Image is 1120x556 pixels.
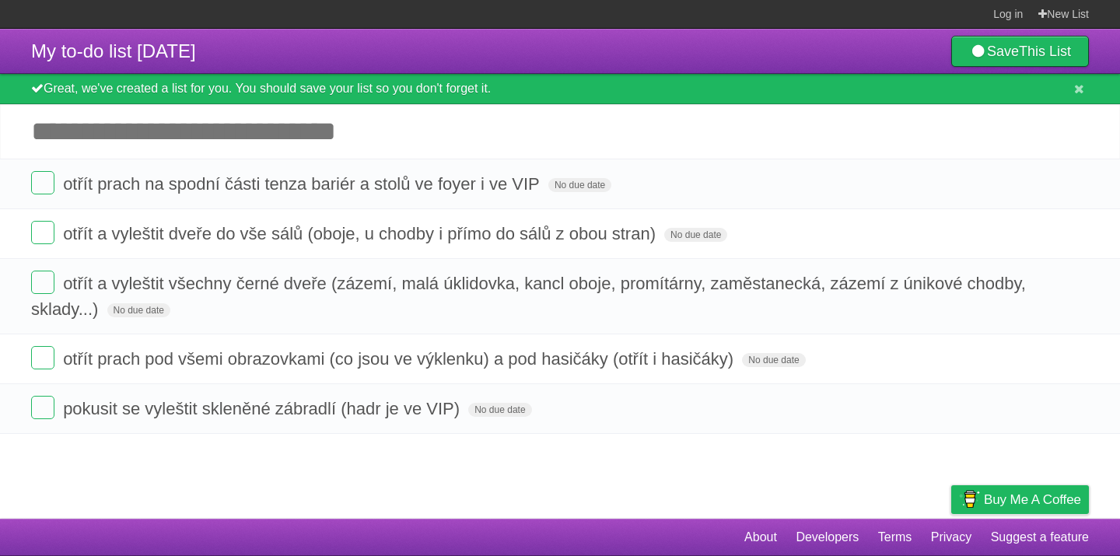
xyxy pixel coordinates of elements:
label: Done [31,396,54,419]
span: My to-do list [DATE] [31,40,196,61]
a: Developers [796,523,859,552]
label: Done [31,271,54,294]
span: No due date [107,303,170,317]
b: This List [1019,44,1071,59]
img: Buy me a coffee [959,486,980,512]
a: Suggest a feature [991,523,1089,552]
span: otřít prach pod všemi obrazovkami (co jsou ve výklenku) a pod hasičáky (otřít i hasičáky) [63,349,737,369]
a: Privacy [931,523,971,552]
label: Done [31,171,54,194]
label: Done [31,346,54,369]
a: Terms [878,523,912,552]
span: No due date [664,228,727,242]
span: No due date [468,403,531,417]
span: otřít prach na spodní části tenza bariér a stolů ve foyer i ve VIP [63,174,544,194]
a: Buy me a coffee [951,485,1089,514]
a: SaveThis List [951,36,1089,67]
span: pokusit se vyleštit skleněné zábradlí (hadr je ve VIP) [63,399,464,418]
span: No due date [742,353,805,367]
span: otřít a vyleštit všechny černé dveře (zázemí, malá úklidovka, kancl oboje, promítárny, zaměstanec... [31,274,1026,319]
span: otřít a vyleštit dveře do vše sálů (oboje, u chodby i přímo do sálů z obou stran) [63,224,660,243]
a: About [744,523,777,552]
label: Done [31,221,54,244]
span: Buy me a coffee [984,486,1081,513]
span: No due date [548,178,611,192]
